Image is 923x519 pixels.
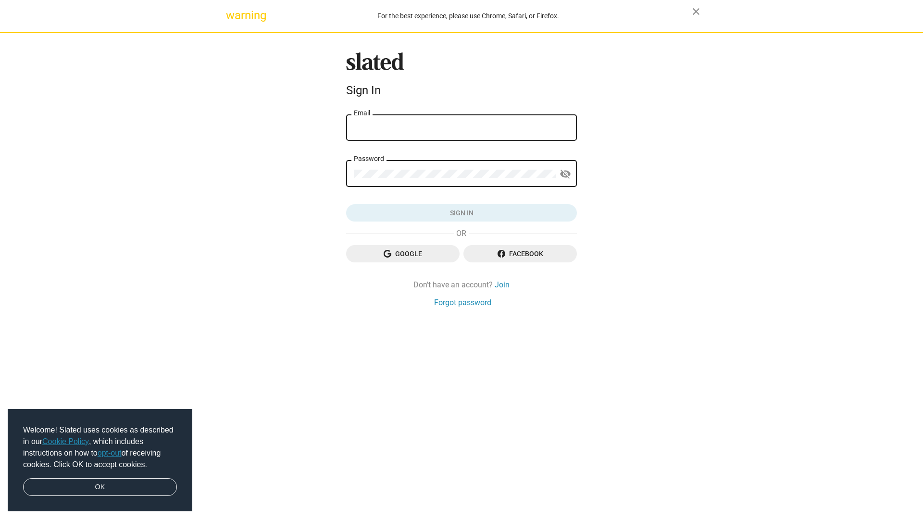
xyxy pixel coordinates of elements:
a: Forgot password [434,297,491,308]
a: Join [495,280,510,290]
div: Sign In [346,84,577,97]
a: Cookie Policy [42,437,89,445]
a: opt-out [98,449,122,457]
div: cookieconsent [8,409,192,512]
div: For the best experience, please use Chrome, Safari, or Firefox. [244,10,692,23]
a: dismiss cookie message [23,478,177,496]
mat-icon: close [690,6,702,17]
button: Show password [556,165,575,184]
span: Welcome! Slated uses cookies as described in our , which includes instructions on how to of recei... [23,424,177,470]
mat-icon: visibility_off [560,167,571,182]
button: Facebook [463,245,577,262]
span: Facebook [471,245,569,262]
sl-branding: Sign In [346,52,577,101]
div: Don't have an account? [346,280,577,290]
button: Google [346,245,460,262]
mat-icon: warning [226,10,237,21]
span: Google [354,245,452,262]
